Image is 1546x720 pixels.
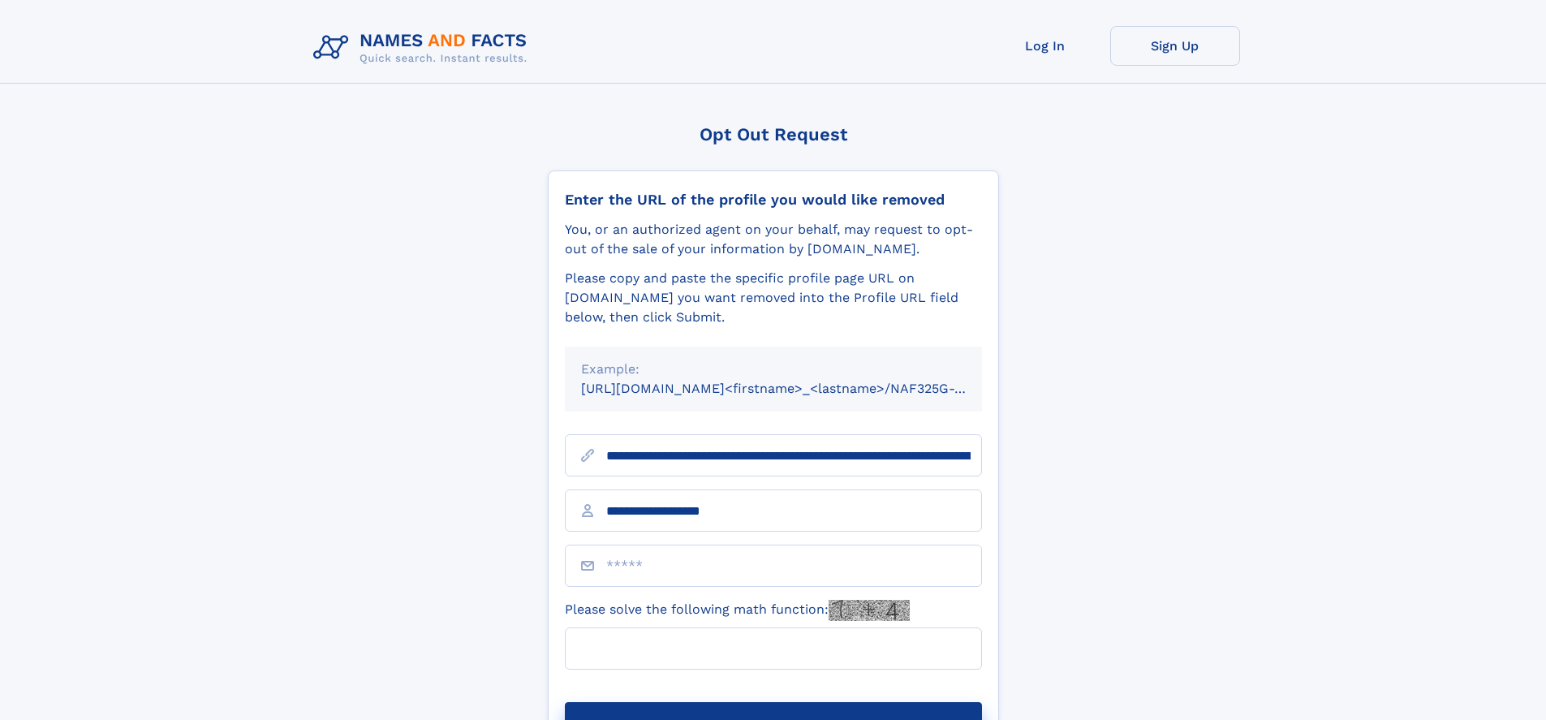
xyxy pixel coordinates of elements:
[307,26,540,70] img: Logo Names and Facts
[565,600,910,621] label: Please solve the following math function:
[565,269,982,327] div: Please copy and paste the specific profile page URL on [DOMAIN_NAME] you want removed into the Pr...
[565,220,982,259] div: You, or an authorized agent on your behalf, may request to opt-out of the sale of your informatio...
[1110,26,1240,66] a: Sign Up
[581,381,1013,396] small: [URL][DOMAIN_NAME]<firstname>_<lastname>/NAF325G-xxxxxxxx
[980,26,1110,66] a: Log In
[565,191,982,209] div: Enter the URL of the profile you would like removed
[581,360,966,379] div: Example:
[548,124,999,144] div: Opt Out Request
